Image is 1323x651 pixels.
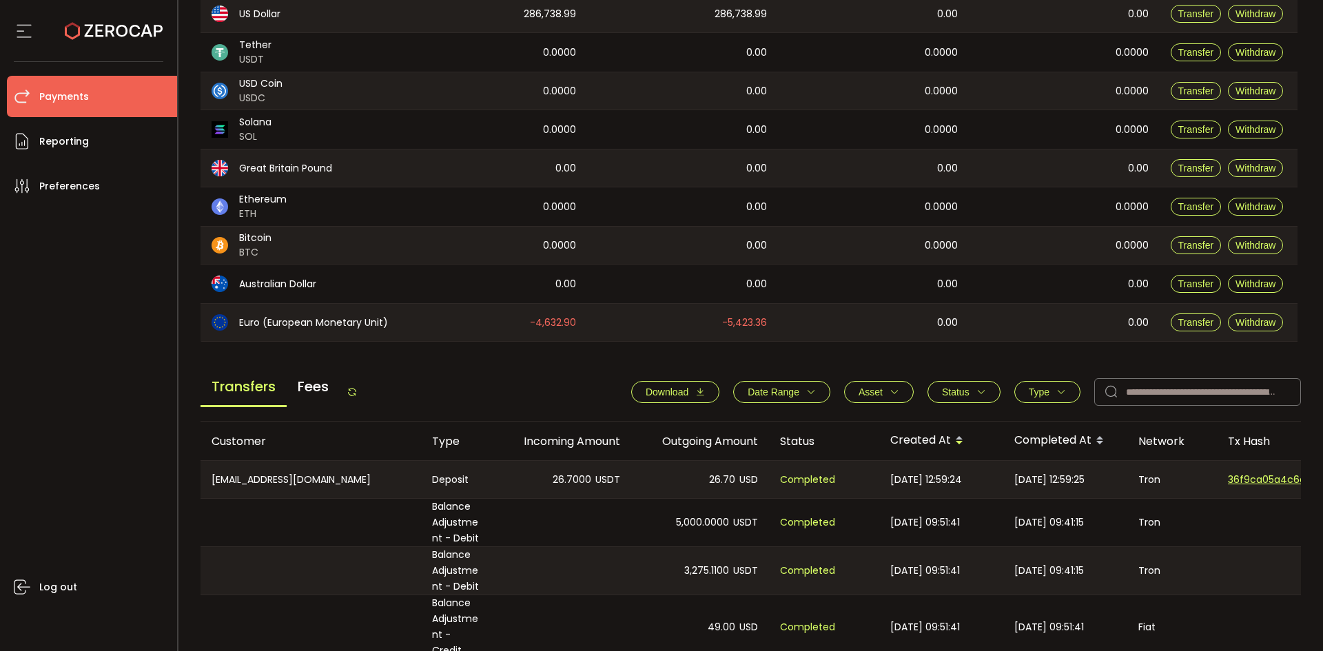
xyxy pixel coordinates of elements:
span: Withdraw [1235,163,1275,174]
div: Incoming Amount [493,433,631,449]
span: 0.0000 [543,122,576,138]
span: Completed [780,515,835,530]
span: Transfer [1178,201,1214,212]
span: [DATE] 09:51:41 [890,515,960,530]
span: Withdraw [1235,317,1275,328]
span: 0.00 [1128,276,1149,292]
span: Withdraw [1235,201,1275,212]
span: USD [739,619,758,635]
button: Withdraw [1228,275,1283,293]
span: Bitcoin [239,231,271,245]
span: Fees [287,368,340,405]
span: Type [1029,386,1049,397]
div: Tron [1127,499,1217,546]
span: Solana [239,115,271,130]
div: Balance Adjustment - Debit [421,547,493,595]
div: Status [769,433,879,449]
span: 0.0000 [1116,83,1149,99]
span: Transfers [201,368,287,407]
button: Withdraw [1228,5,1283,23]
button: Withdraw [1228,236,1283,254]
span: 0.0000 [925,122,958,138]
span: USDT [733,515,758,530]
div: Tron [1127,547,1217,595]
button: Withdraw [1228,198,1283,216]
span: Transfer [1178,124,1214,135]
span: 0.0000 [543,83,576,99]
span: 0.00 [746,122,767,138]
button: Withdraw [1228,43,1283,61]
span: 0.00 [1128,315,1149,331]
span: Transfer [1178,317,1214,328]
span: 0.00 [746,276,767,292]
span: 0.00 [555,161,576,176]
img: eth_portfolio.svg [212,198,228,215]
span: -4,632.90 [530,315,576,331]
span: Reporting [39,132,89,152]
span: ETH [239,207,287,221]
button: Type [1014,381,1080,403]
img: aud_portfolio.svg [212,276,228,292]
span: [DATE] 12:59:24 [890,472,962,488]
span: Withdraw [1235,124,1275,135]
span: 0.00 [1128,6,1149,22]
iframe: Chat Widget [1254,585,1323,651]
div: Customer [201,433,421,449]
span: [DATE] 09:51:41 [1014,619,1084,635]
span: 0.00 [746,238,767,254]
button: Transfer [1171,313,1222,331]
span: Ethereum [239,192,287,207]
button: Transfer [1171,275,1222,293]
span: Tether [239,38,271,52]
span: Status [942,386,970,397]
div: Network [1127,433,1217,449]
span: 0.0000 [543,199,576,215]
img: sol_portfolio.png [212,121,228,138]
span: Transfer [1178,278,1214,289]
span: 0.0000 [925,45,958,61]
span: 0.0000 [1116,238,1149,254]
img: gbp_portfolio.svg [212,160,228,176]
span: Completed [780,472,835,488]
img: btc_portfolio.svg [212,237,228,254]
span: Completed [780,619,835,635]
img: usdc_portfolio.svg [212,83,228,99]
button: Transfer [1171,121,1222,138]
span: [DATE] 09:51:41 [890,563,960,579]
button: Download [631,381,719,403]
span: Euro (European Monetary Unit) [239,316,388,330]
span: 26.70 [709,472,735,488]
button: Transfer [1171,43,1222,61]
button: Status [927,381,1001,403]
span: 3,275.1100 [684,563,729,579]
span: Completed [780,563,835,579]
div: Tron [1127,461,1217,498]
button: Withdraw [1228,82,1283,100]
span: 0.0000 [925,238,958,254]
span: 0.0000 [1116,199,1149,215]
span: USDT [733,563,758,579]
span: 0.00 [555,276,576,292]
span: 26.7000 [553,472,591,488]
span: 0.00 [1128,161,1149,176]
button: Withdraw [1228,159,1283,177]
span: 286,738.99 [524,6,576,22]
span: USDT [239,52,271,67]
span: [DATE] 09:41:15 [1014,515,1084,530]
span: SOL [239,130,271,144]
span: 0.0000 [543,238,576,254]
span: USD [739,472,758,488]
span: USDC [239,91,283,105]
span: 0.0000 [543,45,576,61]
span: BTC [239,245,271,260]
span: Preferences [39,176,100,196]
span: Asset [859,386,883,397]
span: 0.0000 [1116,122,1149,138]
div: Created At [879,429,1003,453]
span: Transfer [1178,163,1214,174]
span: [DATE] 09:41:15 [1014,563,1084,579]
span: 49.00 [708,619,735,635]
span: -5,423.36 [722,315,767,331]
span: US Dollar [239,7,280,21]
span: Transfer [1178,85,1214,96]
